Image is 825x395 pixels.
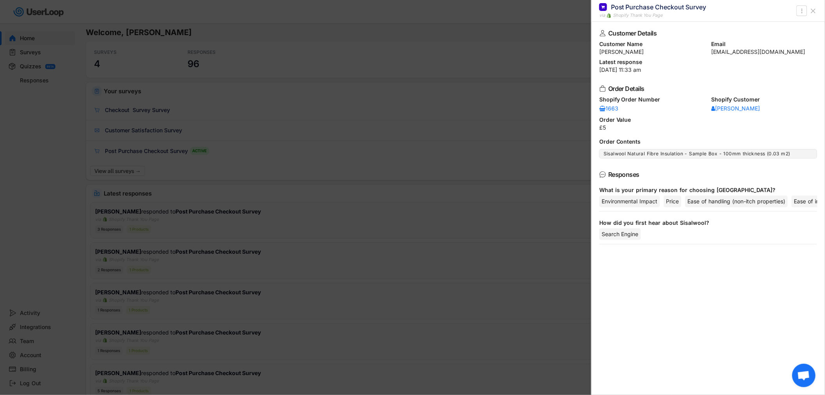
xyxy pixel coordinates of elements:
[599,41,705,47] div: Customer Name
[611,3,706,11] div: Post Purchase Checkout Survey
[608,85,805,92] div: Order Details
[712,105,760,112] a: [PERSON_NAME]
[712,106,760,111] div: [PERSON_NAME]
[599,219,811,226] div: How did you first hear about Sisalwool?
[798,6,806,16] button: 
[599,117,817,123] div: Order Value
[599,125,817,130] div: £5
[599,196,660,207] div: Environmental Impact
[792,364,816,387] div: Open chat
[599,187,811,194] div: What is your primary reason for choosing [GEOGRAPHIC_DATA]?
[599,12,605,19] div: via
[599,228,641,240] div: Search Engine
[599,106,623,111] div: 1663
[608,30,805,36] div: Customer Details
[712,49,818,55] div: [EMAIL_ADDRESS][DOMAIN_NAME]
[599,59,817,65] div: Latest response
[664,196,681,207] div: Price
[712,41,818,47] div: Email
[604,151,813,157] div: Sisalwool Natural Fibre Insulation - Sample Box - 100mm thickness (0.03 m2)
[613,12,663,19] div: Shopify Thank You Page
[685,196,788,207] div: Ease of handling (non-itch properties)
[801,7,803,15] text: 
[607,13,611,18] img: 1156660_ecommerce_logo_shopify_icon%20%281%29.png
[712,97,818,102] div: Shopify Customer
[608,171,805,178] div: Responses
[599,49,705,55] div: [PERSON_NAME]
[599,67,817,73] div: [DATE] 11:33 am
[599,97,705,102] div: Shopify Order Number
[599,105,623,112] a: 1663
[599,139,817,144] div: Order Contents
